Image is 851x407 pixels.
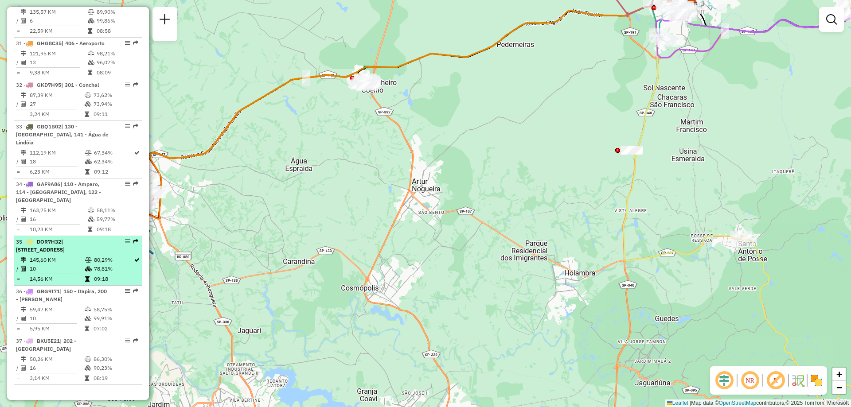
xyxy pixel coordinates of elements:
i: Tempo total em rota [85,276,90,282]
i: % de utilização da cubagem [85,316,91,321]
td: / [16,314,20,323]
td: 135,57 KM [29,8,87,16]
td: 67,34% [94,148,133,157]
td: 58,75% [93,305,138,314]
em: Opções [125,288,130,294]
td: 27 [29,100,84,109]
i: % de utilização do peso [85,307,91,312]
i: % de utilização do peso [85,150,92,155]
td: 22,59 KM [29,27,87,35]
span: GKD7H95 [37,81,61,88]
i: % de utilização do peso [88,208,94,213]
span: 35 - [16,238,65,253]
i: Total de Atividades [21,316,26,321]
span: DOR7H32 [37,238,61,245]
td: 78,81% [94,264,133,273]
td: = [16,275,20,283]
td: / [16,157,20,166]
i: % de utilização da cubagem [85,266,92,271]
em: Opções [125,82,130,87]
td: 10 [29,264,85,273]
i: Total de Atividades [21,217,26,222]
span: | [690,400,691,406]
em: Opções [125,40,130,46]
td: = [16,27,20,35]
td: 99,91% [93,314,138,323]
img: Exibir/Ocultar setores [809,373,824,388]
td: 99,86% [96,16,138,25]
span: GBQ1B02 [37,123,61,130]
td: = [16,68,20,77]
i: Tempo total em rota [85,326,89,331]
td: = [16,324,20,333]
td: 08:09 [96,68,138,77]
td: 163,75 KM [29,206,87,215]
td: / [16,264,20,273]
i: Tempo total em rota [85,376,89,381]
img: Fluxo de ruas [791,373,805,388]
td: = [16,225,20,234]
span: 36 - [16,288,107,302]
i: % de utilização da cubagem [88,60,94,65]
td: 112,19 KM [29,148,85,157]
td: 3,14 KM [29,374,84,383]
td: 9,38 KM [29,68,87,77]
i: % de utilização da cubagem [85,159,92,164]
em: Rota exportada [133,124,138,129]
i: Distância Total [21,307,26,312]
td: 50,26 KM [29,355,84,364]
em: Rota exportada [133,40,138,46]
a: Nova sessão e pesquisa [156,11,174,31]
td: / [16,58,20,67]
div: Map data © contributors,© 2025 TomTom, Microsoft [665,399,851,407]
i: Total de Atividades [21,266,26,271]
td: 145,60 KM [29,256,85,264]
i: Distância Total [21,208,26,213]
span: BKU5E21 [37,337,60,344]
i: Tempo total em rota [88,28,92,34]
span: Ocultar deslocamento [714,370,735,391]
i: % de utilização do peso [88,51,94,56]
td: 10 [29,314,84,323]
em: Opções [125,124,130,129]
span: 32 - [16,81,99,88]
i: Tempo total em rota [85,169,90,174]
td: / [16,215,20,224]
td: = [16,167,20,176]
i: Total de Atividades [21,159,26,164]
em: Rota exportada [133,82,138,87]
td: 73,62% [93,91,138,100]
i: Total de Atividades [21,18,26,23]
i: % de utilização do peso [85,357,91,362]
i: Distância Total [21,51,26,56]
span: | 130 - [GEOGRAPHIC_DATA], 141 - Água de Lindóia [16,123,109,146]
span: GHG8C35 [37,40,62,47]
i: Tempo total em rota [88,70,92,75]
span: GAF9A86 [37,181,60,187]
em: Rota exportada [133,338,138,343]
td: 16 [29,215,87,224]
em: Opções [125,181,130,186]
td: / [16,100,20,109]
span: GBG9I71 [37,288,60,295]
span: 34 - [16,181,101,203]
td: 89,90% [96,8,138,16]
i: % de utilização do peso [85,257,92,263]
span: | 406 - Aeroporto [62,40,105,47]
td: 6 [29,16,87,25]
span: | 110 - Amparo, 114 - [GEOGRAPHIC_DATA], 122 - [GEOGRAPHIC_DATA] [16,181,101,203]
a: Exibir filtros [823,11,840,28]
i: % de utilização da cubagem [85,101,91,107]
td: 98,21% [96,49,138,58]
td: 5,95 KM [29,324,84,333]
i: Tempo total em rota [88,227,92,232]
td: 121,95 KM [29,49,87,58]
i: Rota otimizada [134,257,140,263]
i: Total de Atividades [21,365,26,371]
i: Distância Total [21,357,26,362]
td: 86,30% [93,355,138,364]
em: Rota exportada [133,239,138,244]
td: 80,29% [94,256,133,264]
i: Distância Total [21,257,26,263]
span: 31 - [16,40,105,47]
